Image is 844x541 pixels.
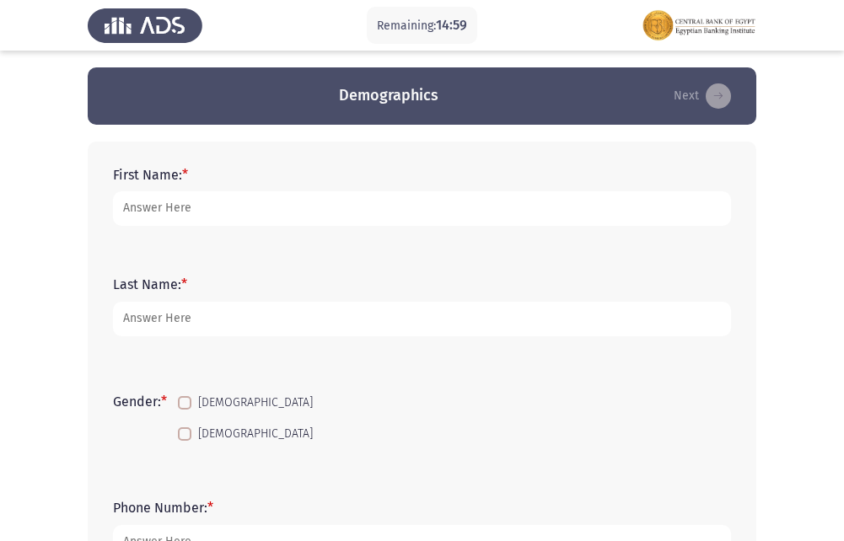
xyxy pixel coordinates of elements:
[113,500,213,516] label: Phone Number:
[377,15,467,36] p: Remaining:
[88,2,202,49] img: Assess Talent Management logo
[198,424,313,444] span: [DEMOGRAPHIC_DATA]
[436,17,467,33] span: 14:59
[113,167,188,183] label: First Name:
[642,2,756,49] img: Assessment logo of EBI Analytical Thinking FOCUS Assessment EN
[113,191,731,226] input: add answer text
[669,83,736,110] button: load next page
[113,302,731,336] input: add answer text
[113,276,187,292] label: Last Name:
[113,394,167,410] label: Gender:
[339,85,438,106] h3: Demographics
[198,393,313,413] span: [DEMOGRAPHIC_DATA]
